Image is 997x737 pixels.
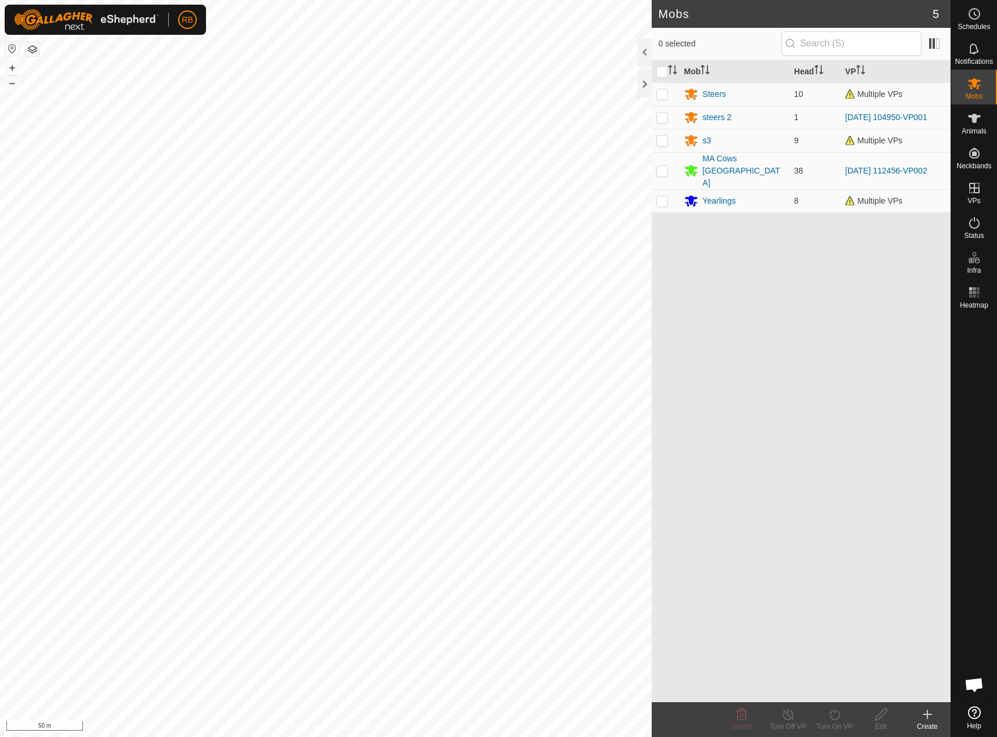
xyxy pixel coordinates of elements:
input: Search (S) [781,31,922,56]
th: Mob [680,60,790,83]
span: Heatmap [960,302,988,309]
span: Animals [962,128,987,135]
p-sorticon: Activate to sort [700,67,710,76]
div: Edit [858,721,904,732]
p-sorticon: Activate to sort [668,67,677,76]
span: Help [967,722,981,729]
div: Open chat [957,667,992,702]
span: 9 [794,136,799,145]
p-sorticon: Activate to sort [856,67,865,76]
button: Reset Map [5,42,19,56]
div: Yearlings [703,195,736,207]
span: 10 [794,89,803,99]
a: Help [951,702,997,734]
th: Head [789,60,840,83]
span: Multiple VPs [845,136,902,145]
div: Turn Off VP [765,721,811,732]
div: steers 2 [703,111,732,124]
button: – [5,76,19,90]
span: 5 [933,5,939,23]
span: VPs [967,197,980,204]
span: Delete [732,722,752,731]
span: Mobs [966,93,982,100]
span: Neckbands [956,162,991,169]
div: s3 [703,135,711,147]
p-sorticon: Activate to sort [814,67,823,76]
h2: Mobs [659,7,933,21]
div: Turn On VP [811,721,858,732]
div: MA Cows [GEOGRAPHIC_DATA] [703,153,785,189]
a: [DATE] 112456-VP002 [845,166,927,175]
a: [DATE] 104950-VP001 [845,113,927,122]
button: + [5,61,19,75]
span: Notifications [955,58,993,65]
span: Multiple VPs [845,196,902,205]
span: 38 [794,166,803,175]
span: Status [964,232,984,239]
span: 8 [794,196,799,205]
img: Gallagher Logo [14,9,159,30]
div: Steers [703,88,726,100]
span: Schedules [958,23,990,30]
span: 1 [794,113,799,122]
span: 0 selected [659,38,781,50]
span: Infra [967,267,981,274]
button: Map Layers [26,42,39,56]
span: RB [182,14,193,26]
a: Privacy Policy [280,722,323,732]
a: Contact Us [337,722,371,732]
div: Create [904,721,951,732]
span: Multiple VPs [845,89,902,99]
th: VP [840,60,951,83]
